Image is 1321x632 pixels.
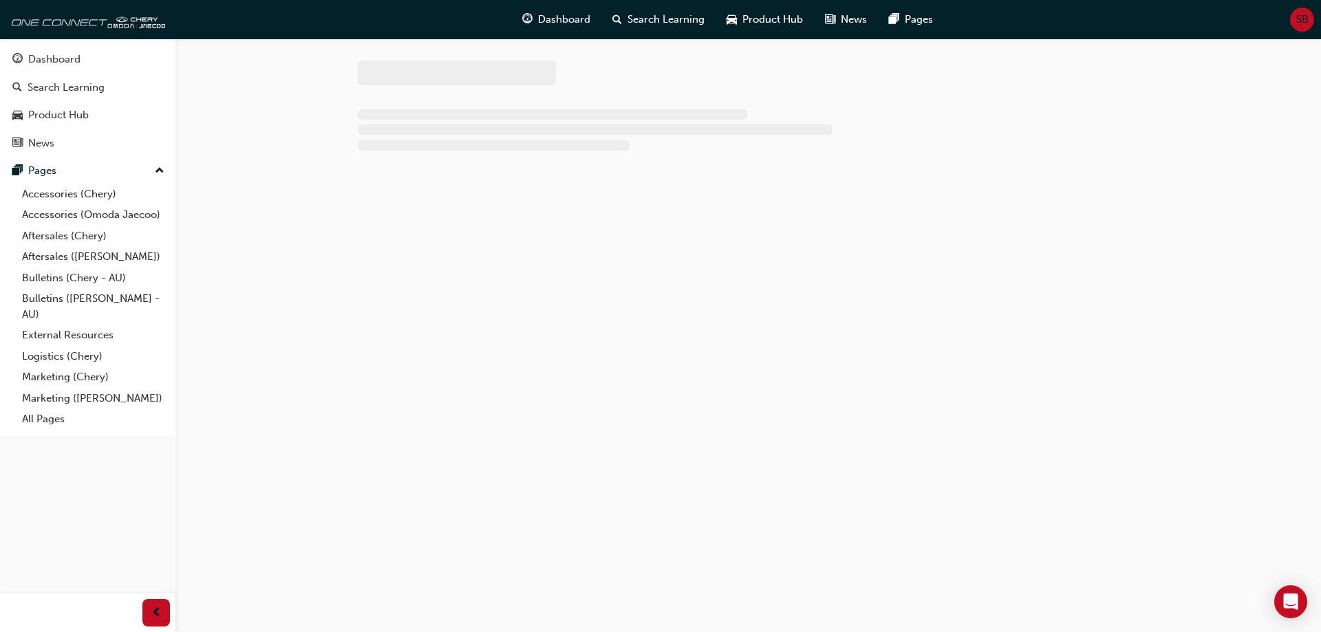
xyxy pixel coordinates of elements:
div: Search Learning [28,80,105,96]
div: Pages [28,163,56,179]
a: All Pages [17,408,170,430]
a: News [6,131,170,156]
div: Open Intercom Messenger [1274,585,1307,618]
span: Search Learning [627,12,705,28]
div: News [28,135,54,151]
a: Bulletins (Chery - AU) [17,268,170,289]
a: Marketing (Chery) [17,367,170,388]
a: External Resources [17,325,170,346]
span: car-icon [727,11,737,28]
a: pages-iconPages [878,6,944,34]
a: car-iconProduct Hub [716,6,814,34]
span: SB [1296,12,1309,28]
span: guage-icon [12,54,23,66]
span: Product Hub [742,12,803,28]
a: search-iconSearch Learning [601,6,716,34]
span: pages-icon [889,11,899,28]
span: car-icon [12,109,23,122]
a: Aftersales (Chery) [17,226,170,247]
span: pages-icon [12,165,23,177]
a: Marketing ([PERSON_NAME]) [17,388,170,409]
button: Pages [6,158,170,184]
div: Dashboard [28,52,80,67]
button: DashboardSearch LearningProduct HubNews [6,44,170,158]
span: Dashboard [538,12,590,28]
a: Accessories (Omoda Jaecoo) [17,204,170,226]
span: news-icon [12,138,23,150]
img: oneconnect [7,6,165,33]
button: SB [1290,8,1314,32]
span: news-icon [825,11,835,28]
a: Logistics (Chery) [17,346,170,367]
span: up-icon [155,162,164,180]
div: Product Hub [28,107,89,123]
span: prev-icon [151,604,162,622]
span: search-icon [612,11,622,28]
span: guage-icon [522,11,533,28]
span: search-icon [12,82,22,94]
a: Search Learning [6,75,170,100]
span: News [841,12,867,28]
a: news-iconNews [814,6,878,34]
a: Aftersales ([PERSON_NAME]) [17,246,170,268]
a: Product Hub [6,102,170,128]
a: Dashboard [6,47,170,72]
a: guage-iconDashboard [511,6,601,34]
a: Accessories (Chery) [17,184,170,205]
span: Pages [905,12,933,28]
a: Bulletins ([PERSON_NAME] - AU) [17,288,170,325]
